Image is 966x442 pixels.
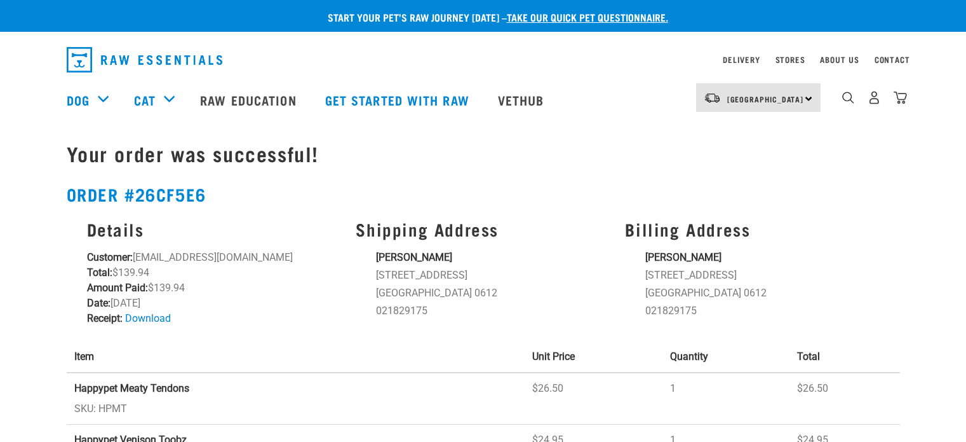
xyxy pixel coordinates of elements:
[625,219,879,239] h3: Billing Address
[125,312,171,324] a: Download
[376,303,610,319] li: 021829175
[894,91,907,104] img: home-icon@2x.png
[67,142,900,165] h1: Your order was successful!
[87,282,148,294] strong: Amount Paid:
[820,57,859,62] a: About Us
[789,373,900,425] td: $26.50
[67,342,525,373] th: Item
[376,268,610,283] li: [STREET_ADDRESS]
[789,342,900,373] th: Total
[57,42,910,78] nav: dropdown navigation
[775,57,805,62] a: Stores
[87,251,133,263] strong: Customer:
[376,286,610,301] li: [GEOGRAPHIC_DATA] 0612
[727,97,804,101] span: [GEOGRAPHIC_DATA]
[67,184,900,204] h2: Order #26cf5e6
[645,303,879,319] li: 021829175
[645,251,721,263] strong: [PERSON_NAME]
[525,373,662,425] td: $26.50
[79,212,349,335] div: [EMAIL_ADDRESS][DOMAIN_NAME] $139.94 $139.94 [DATE]
[67,373,525,425] td: SKU: HPMT
[645,286,879,301] li: [GEOGRAPHIC_DATA] 0612
[723,57,760,62] a: Delivery
[67,47,222,73] img: Raw Essentials Logo
[525,342,662,373] th: Unit Price
[187,74,312,125] a: Raw Education
[868,91,881,104] img: user.png
[662,342,789,373] th: Quantity
[134,90,156,109] a: Cat
[842,92,854,104] img: home-icon-1@2x.png
[704,92,721,104] img: van-moving.png
[356,219,610,239] h3: Shipping Address
[87,266,112,279] strong: Total:
[875,57,910,62] a: Contact
[376,251,452,263] strong: [PERSON_NAME]
[87,297,111,309] strong: Date:
[507,14,668,20] a: take our quick pet questionnaire.
[87,219,341,239] h3: Details
[662,373,789,425] td: 1
[67,90,90,109] a: Dog
[485,74,560,125] a: Vethub
[87,312,123,324] strong: Receipt:
[74,382,189,394] strong: Happypet Meaty Tendons
[312,74,485,125] a: Get started with Raw
[645,268,879,283] li: [STREET_ADDRESS]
